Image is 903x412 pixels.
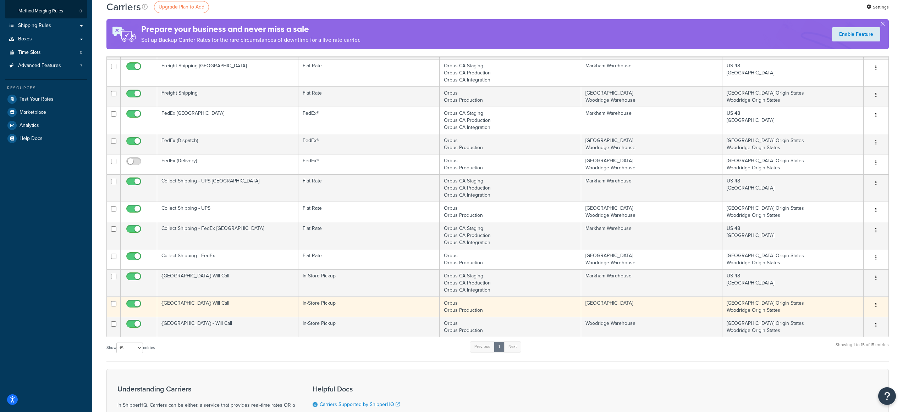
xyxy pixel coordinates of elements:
[722,222,864,249] td: US 48 [GEOGRAPHIC_DATA]
[440,134,581,154] td: Orbus Orbus Production
[440,107,581,134] td: Orbus CA Staging Orbus CA Production Orbus CA Integration
[80,50,82,56] span: 0
[5,119,87,132] a: Analytics
[440,317,581,337] td: Orbus Orbus Production
[581,222,722,249] td: Markham Warehouse
[5,59,87,72] li: Advanced Features
[5,85,87,91] div: Resources
[298,202,440,222] td: Flat Rate
[722,317,864,337] td: [GEOGRAPHIC_DATA] Origin States Woodridge Origin States
[581,317,722,337] td: Woodridge Warehouse
[494,342,505,352] a: 1
[157,297,298,317] td: ([GEOGRAPHIC_DATA]) Will Call
[117,385,295,393] h3: Understanding Carriers
[298,134,440,154] td: FedEx®
[298,297,440,317] td: In-Store Pickup
[157,269,298,297] td: ([GEOGRAPHIC_DATA]) Will Call
[5,19,87,32] a: Shipping Rules
[157,249,298,269] td: Collect Shipping - FedEx
[5,46,87,59] a: Time Slots 0
[159,3,204,11] span: Upgrade Plan to Add
[5,33,87,46] a: Boxes
[157,317,298,337] td: ([GEOGRAPHIC_DATA]) - Will Call
[5,46,87,59] li: Time Slots
[470,342,495,352] a: Previous
[79,8,82,14] span: 0
[298,174,440,202] td: Flat Rate
[298,222,440,249] td: Flat Rate
[440,297,581,317] td: Orbus Orbus Production
[154,1,209,13] a: Upgrade Plan to Add
[722,59,864,86] td: US 48 [GEOGRAPHIC_DATA]
[440,154,581,174] td: Orbus Orbus Production
[141,35,360,45] p: Set up Backup Carrier Rates for the rare circumstances of downtime for a live rate carrier.
[440,269,581,297] td: Orbus CA Staging Orbus CA Production Orbus CA Integration
[18,36,32,42] span: Boxes
[722,174,864,202] td: US 48 [GEOGRAPHIC_DATA]
[722,202,864,222] td: [GEOGRAPHIC_DATA] Origin States Woodridge Origin States
[298,59,440,86] td: Flat Rate
[18,50,41,56] span: Time Slots
[20,109,46,115] span: Marketplace
[440,249,581,269] td: Orbus Orbus Production
[581,297,722,317] td: [GEOGRAPHIC_DATA]
[298,86,440,107] td: Flat Rate
[157,174,298,202] td: Collect Shipping - UPS [GEOGRAPHIC_DATA]
[581,154,722,174] td: [GEOGRAPHIC_DATA] Woodridge Warehouse
[5,106,87,119] a: Marketplace
[5,59,87,72] a: Advanced Features 7
[157,107,298,134] td: FedEx [GEOGRAPHIC_DATA]
[440,86,581,107] td: Orbus Orbus Production
[836,341,889,356] div: Showing 1 to 15 of 15 entries
[581,249,722,269] td: [GEOGRAPHIC_DATA] Woodridge Warehouse
[504,342,521,352] a: Next
[320,401,400,408] a: Carriers Supported by ShipperHQ
[18,23,51,29] span: Shipping Rules
[5,5,87,18] li: Method Merging Rules
[832,27,880,41] a: Enable Feature
[722,107,864,134] td: US 48 [GEOGRAPHIC_DATA]
[298,154,440,174] td: FedEx®
[157,59,298,86] td: Freight Shipping [GEOGRAPHIC_DATA]
[722,154,864,174] td: [GEOGRAPHIC_DATA] Origin States Woodridge Origin States
[313,385,405,393] h3: Helpful Docs
[878,387,896,405] button: Open Resource Center
[298,249,440,269] td: Flat Rate
[18,8,63,14] span: Method Merging Rules
[106,19,141,49] img: ad-rules-rateshop-fe6ec290ccb7230408bd80ed9643f0289d75e0ffd9eb532fc0e269fcd187b520.png
[5,132,87,145] a: Help Docs
[5,93,87,106] a: Test Your Rates
[20,136,43,142] span: Help Docs
[298,317,440,337] td: In-Store Pickup
[5,5,87,18] a: Method Merging Rules 0
[722,297,864,317] td: [GEOGRAPHIC_DATA] Origin States Woodridge Origin States
[116,343,143,353] select: Showentries
[157,154,298,174] td: FedEx (Delivery)
[581,59,722,86] td: Markham Warehouse
[20,123,39,129] span: Analytics
[722,134,864,154] td: [GEOGRAPHIC_DATA] Origin States Woodridge Origin States
[581,134,722,154] td: [GEOGRAPHIC_DATA] Woodridge Warehouse
[141,23,360,35] h4: Prepare your business and never miss a sale
[106,343,155,353] label: Show entries
[440,222,581,249] td: Orbus CA Staging Orbus CA Production Orbus CA Integration
[581,107,722,134] td: Markham Warehouse
[298,269,440,297] td: In-Store Pickup
[866,2,889,12] a: Settings
[440,174,581,202] td: Orbus CA Staging Orbus CA Production Orbus CA Integration
[157,222,298,249] td: Collect Shipping - FedEx [GEOGRAPHIC_DATA]
[722,86,864,107] td: [GEOGRAPHIC_DATA] Origin States Woodridge Origin States
[157,86,298,107] td: Freight Shipping
[298,107,440,134] td: FedEx®
[80,63,82,69] span: 7
[581,86,722,107] td: [GEOGRAPHIC_DATA] Woodridge Warehouse
[581,269,722,297] td: Markham Warehouse
[157,134,298,154] td: FedEx (Dispatch)
[440,202,581,222] td: Orbus Orbus Production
